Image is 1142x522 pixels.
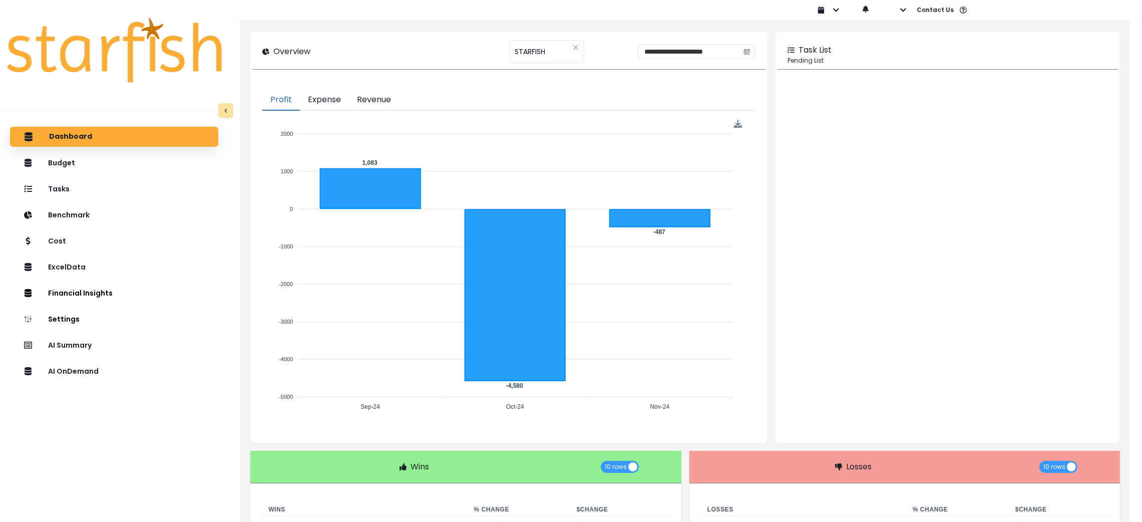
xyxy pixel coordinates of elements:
[300,90,349,111] button: Expense
[799,44,832,56] p: Task List
[10,179,218,199] button: Tasks
[466,503,568,516] th: % Change
[10,361,218,381] button: AI OnDemand
[10,257,218,277] button: ExcelData
[573,43,579,53] button: Clear
[48,237,66,245] p: Cost
[10,231,218,251] button: Cost
[1007,503,1110,516] th: $ Change
[10,335,218,355] button: AI Summary
[279,394,293,400] tspan: -5000
[48,367,99,376] p: AI OnDemand
[515,41,545,62] span: STARFISH
[48,211,90,219] p: Benchmark
[1043,461,1065,473] span: 10 rows
[905,503,1007,516] th: % Change
[734,120,742,128] img: Download Profit
[10,309,218,329] button: Settings
[48,263,86,272] p: ExcelData
[743,48,750,55] svg: calendar
[279,356,293,362] tspan: -4000
[290,206,293,212] tspan: 0
[506,404,524,411] tspan: Oct-24
[699,503,905,516] th: Losses
[281,168,293,174] tspan: 1000
[260,503,466,516] th: Wins
[573,45,579,51] svg: close
[279,243,293,249] tspan: -1000
[273,46,310,58] p: Overview
[361,404,380,411] tspan: Sep-24
[48,159,75,167] p: Budget
[48,341,92,350] p: AI Summary
[10,283,218,303] button: Financial Insights
[279,281,293,287] tspan: -2000
[349,90,399,111] button: Revenue
[411,461,429,473] p: Wins
[49,132,92,141] p: Dashboard
[48,185,70,193] p: Tasks
[569,503,671,516] th: $ Change
[788,56,1108,65] p: Pending List
[279,319,293,325] tspan: -3000
[846,461,872,473] p: Losses
[605,461,627,473] span: 10 rows
[734,120,742,128] div: Menu
[10,205,218,225] button: Benchmark
[10,153,218,173] button: Budget
[262,90,300,111] button: Profit
[650,404,670,411] tspan: Nov-24
[10,127,218,147] button: Dashboard
[281,131,293,137] tspan: 2000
